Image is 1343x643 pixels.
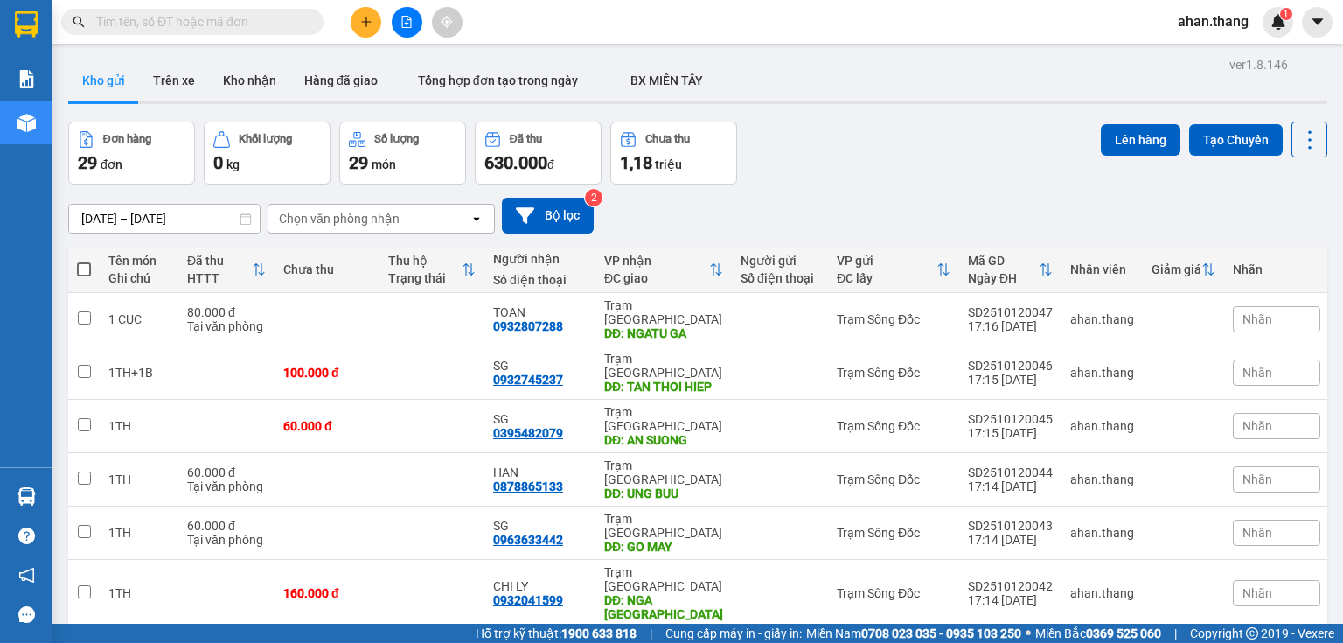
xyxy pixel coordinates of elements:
div: Chưa thu [645,133,690,145]
div: DĐ: TAN THOI HIEP [604,380,723,394]
div: 0395482079 [493,426,563,440]
span: kg [226,157,240,171]
button: caret-down [1302,7,1333,38]
button: Kho nhận [209,59,290,101]
div: 1TH [108,419,170,433]
div: 17:14 [DATE] [968,533,1053,547]
div: Đã thu [187,254,252,268]
div: Trạm Sông Đốc [837,472,950,486]
span: Miền Nam [806,624,1021,643]
strong: 0708 023 035 - 0935 103 250 [861,626,1021,640]
button: Đã thu630.000đ [475,122,602,185]
div: Chọn văn phòng nhận [279,210,400,227]
div: Đơn hàng [103,133,151,145]
button: file-add [392,7,422,38]
div: Người gửi [741,254,819,268]
div: ver 1.8.146 [1229,55,1288,74]
button: Kho gửi [68,59,139,101]
span: Nhãn [1242,526,1272,540]
img: warehouse-icon [17,487,36,506]
div: CHI LY [493,579,587,593]
div: 17:15 [DATE] [968,426,1053,440]
div: Trạm Sông Đốc [837,526,950,540]
th: Toggle SortBy [828,247,959,293]
span: | [1174,624,1177,643]
div: Số điện thoại [493,273,587,287]
div: SD2510120047 [968,305,1053,319]
svg: open [470,212,484,226]
button: Tạo Chuyến [1189,124,1283,156]
span: Nhãn [1242,312,1272,326]
span: aim [441,16,453,28]
div: Tên món [108,254,170,268]
div: 17:14 [DATE] [968,593,1053,607]
div: 0963633442 [493,533,563,547]
th: Toggle SortBy [959,247,1061,293]
button: Hàng đã giao [290,59,392,101]
div: 0932745237 [493,373,563,387]
div: Đã thu [510,133,542,145]
sup: 1 [1280,8,1292,20]
div: 0878865133 [493,479,563,493]
div: ĐC giao [604,271,709,285]
span: copyright [1246,627,1258,640]
div: DĐ: NGA TU GA [604,593,723,621]
div: Nhân viên [1070,262,1134,276]
div: 1TH [108,472,170,486]
div: Chưa thu [283,262,371,276]
div: 60.000 đ [283,419,371,433]
div: Trạng thái [388,271,462,285]
div: ahan.thang [1070,472,1134,486]
th: Toggle SortBy [1143,247,1224,293]
div: ahan.thang [1070,526,1134,540]
div: 160.000 đ [283,586,371,600]
div: ahan.thang [1070,312,1134,326]
div: 1TH+1B [108,366,170,380]
span: Nhãn [1242,586,1272,600]
div: SD2510120046 [968,359,1053,373]
div: SG [493,519,587,533]
span: 1 [1283,8,1289,20]
div: SG [493,359,587,373]
div: DĐ: GO MAY [604,540,723,554]
input: Select a date range. [69,205,260,233]
div: Người nhận [493,252,587,266]
span: món [372,157,396,171]
div: Tại văn phòng [187,479,266,493]
div: Nhãn [1233,262,1320,276]
div: 1 CUC [108,312,170,326]
button: Khối lượng0kg [204,122,331,185]
span: plus [360,16,372,28]
div: ĐC lấy [837,271,936,285]
span: Nhãn [1242,419,1272,433]
div: Ngày ĐH [968,271,1039,285]
div: Giảm giá [1152,262,1201,276]
div: 0932807288 [493,319,563,333]
div: Trạm Sông Đốc [837,586,950,600]
span: Miền Bắc [1035,624,1161,643]
div: Trạm [GEOGRAPHIC_DATA] [604,565,723,593]
span: đơn [101,157,122,171]
input: Tìm tên, số ĐT hoặc mã đơn [96,12,303,31]
div: HTTT [187,271,252,285]
span: 1,18 [620,152,652,173]
span: search [73,16,85,28]
div: 17:14 [DATE] [968,479,1053,493]
div: 80.000 đ [187,305,266,319]
div: Số điện thoại [741,271,819,285]
button: Chưa thu1,18 triệu [610,122,737,185]
div: 100.000 đ [283,366,371,380]
strong: 1900 633 818 [561,626,637,640]
span: Cung cấp máy in - giấy in: [665,624,802,643]
div: Số lượng [374,133,419,145]
div: ahan.thang [1070,419,1134,433]
div: DĐ: NGATU GA [604,326,723,340]
span: 29 [349,152,368,173]
div: SD2510120042 [968,579,1053,593]
div: SD2510120044 [968,465,1053,479]
span: triệu [655,157,682,171]
div: TOAN [493,305,587,319]
span: 29 [78,152,97,173]
span: 0 [213,152,223,173]
span: question-circle [18,528,35,544]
